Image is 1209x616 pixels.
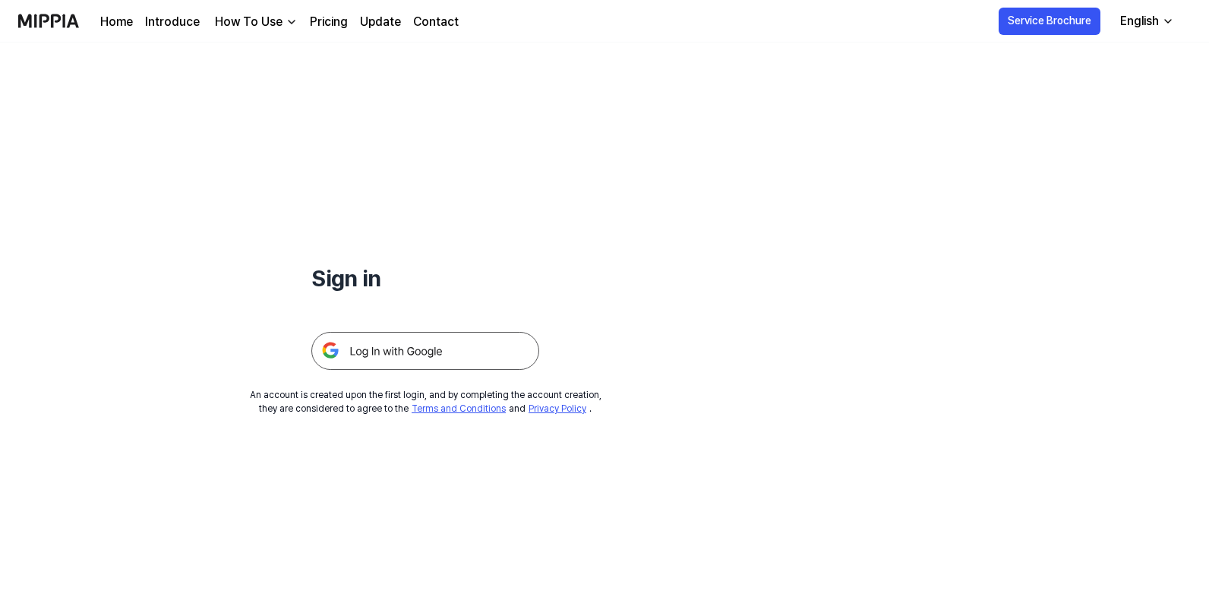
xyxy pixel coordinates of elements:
[212,13,286,31] div: How To Use
[212,13,298,31] button: How To Use
[1108,6,1183,36] button: English
[286,16,298,28] img: down
[250,388,601,415] div: An account is created upon the first login, and by completing the account creation, they are cons...
[999,8,1100,35] button: Service Brochure
[310,13,348,31] a: Pricing
[100,13,133,31] a: Home
[1117,12,1162,30] div: English
[360,13,401,31] a: Update
[413,13,459,31] a: Contact
[311,332,539,370] img: 구글 로그인 버튼
[529,403,586,414] a: Privacy Policy
[145,13,200,31] a: Introduce
[412,403,506,414] a: Terms and Conditions
[311,261,539,295] h1: Sign in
